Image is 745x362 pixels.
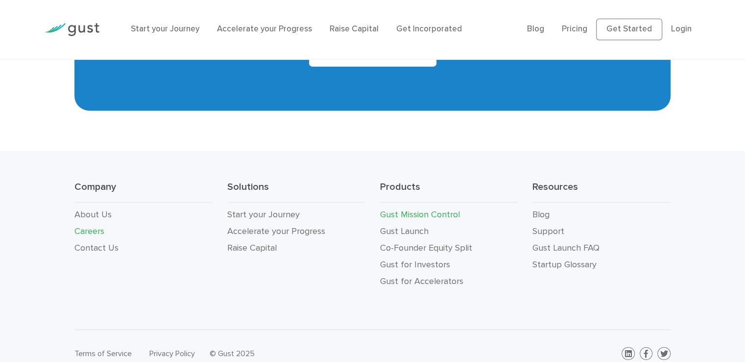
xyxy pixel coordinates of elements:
[227,209,300,220] a: Start your Journey
[532,181,671,203] h3: Resources
[380,276,463,286] a: Gust for Accelerators
[596,19,662,40] a: Get Started
[380,209,459,220] a: Gust Mission Control
[74,226,104,236] a: Careers
[532,209,550,220] a: Blog
[74,243,119,253] a: Contact Us
[380,259,450,270] a: Gust for Investors
[532,226,564,236] a: Support
[74,209,112,220] a: About Us
[532,243,600,253] a: Gust Launch FAQ
[330,24,379,34] a: Raise Capital
[74,181,213,203] h3: Company
[227,226,325,236] a: Accelerate your Progress
[396,24,462,34] a: Get Incorporated
[227,181,365,203] h3: Solutions
[131,24,199,34] a: Start your Journey
[210,347,365,361] div: © Gust 2025
[45,23,99,36] img: Gust Logo
[227,243,277,253] a: Raise Capital
[562,24,587,34] a: Pricing
[217,24,312,34] a: Accelerate your Progress
[380,226,428,236] a: Gust Launch
[532,259,597,270] a: Startup Glossary
[149,349,195,358] a: Privacy Policy
[380,243,472,253] a: Co-Founder Equity Split
[74,349,132,358] a: Terms of Service
[380,181,518,203] h3: Products
[527,24,544,34] a: Blog
[671,24,692,34] a: Login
